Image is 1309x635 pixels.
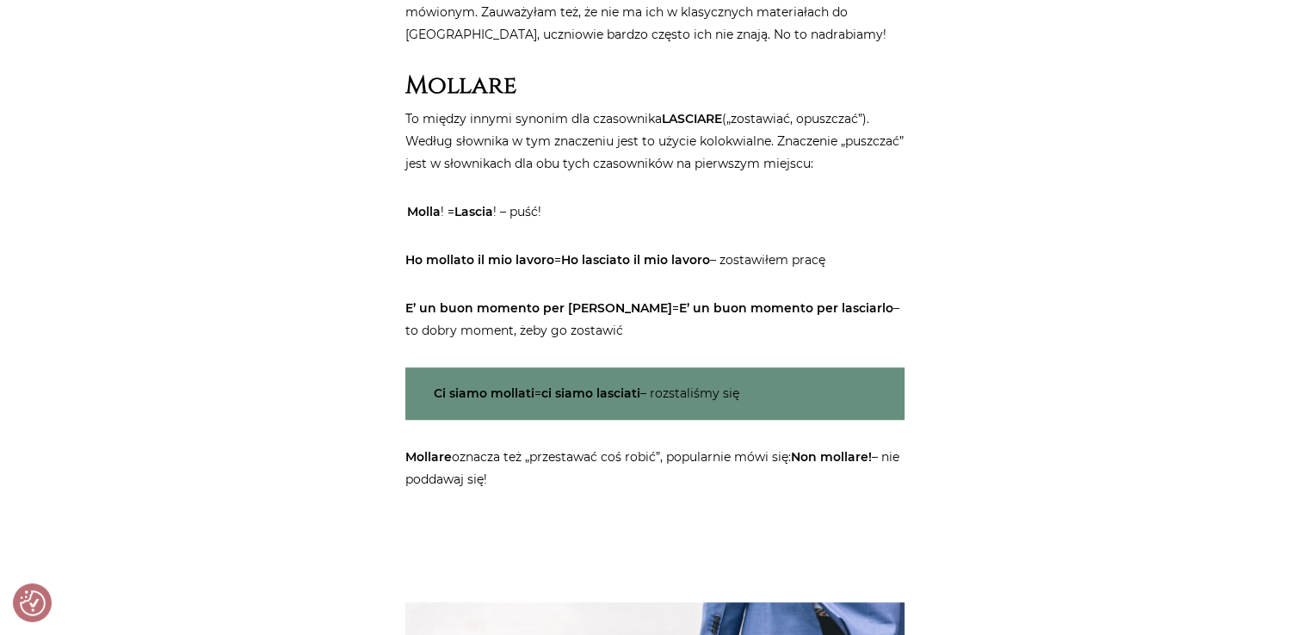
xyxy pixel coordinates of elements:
p: = – rozstaliśmy się [405,367,905,420]
p: To między innymi synonim dla czasownika („zostawiać, opuszczać”). Według słownika w tym znaczeniu... [405,108,905,175]
strong: LASCIARE [662,111,722,126]
strong: Ho mollato il mio lavoro [405,252,554,268]
strong: Ho lasciato il mio lavoro [561,252,710,268]
strong: Lascia [454,204,493,219]
strong: E’ un buon momento per lasciarlo [679,300,893,316]
strong: Mollare [405,70,516,102]
p: = – zostawiłem pracę [405,249,905,271]
p: = – to dobry moment, żeby go zostawić [405,297,905,342]
button: Preferencje co do zgód [20,590,46,616]
strong: E’ un buon momento per [PERSON_NAME] [405,300,672,316]
strong: Non mollare! [791,449,872,465]
p: oznacza też „przestawać coś robić”, popularnie mówi się: – nie poddawaj się! [405,446,905,490]
strong: Molla [407,204,441,219]
strong: Ci siamo mollati [434,385,534,401]
strong: Mollare [405,449,452,465]
mark: ! = ! – puść! [405,201,545,222]
strong: ci siamo lasciati [541,385,640,401]
img: Revisit consent button [20,590,46,616]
